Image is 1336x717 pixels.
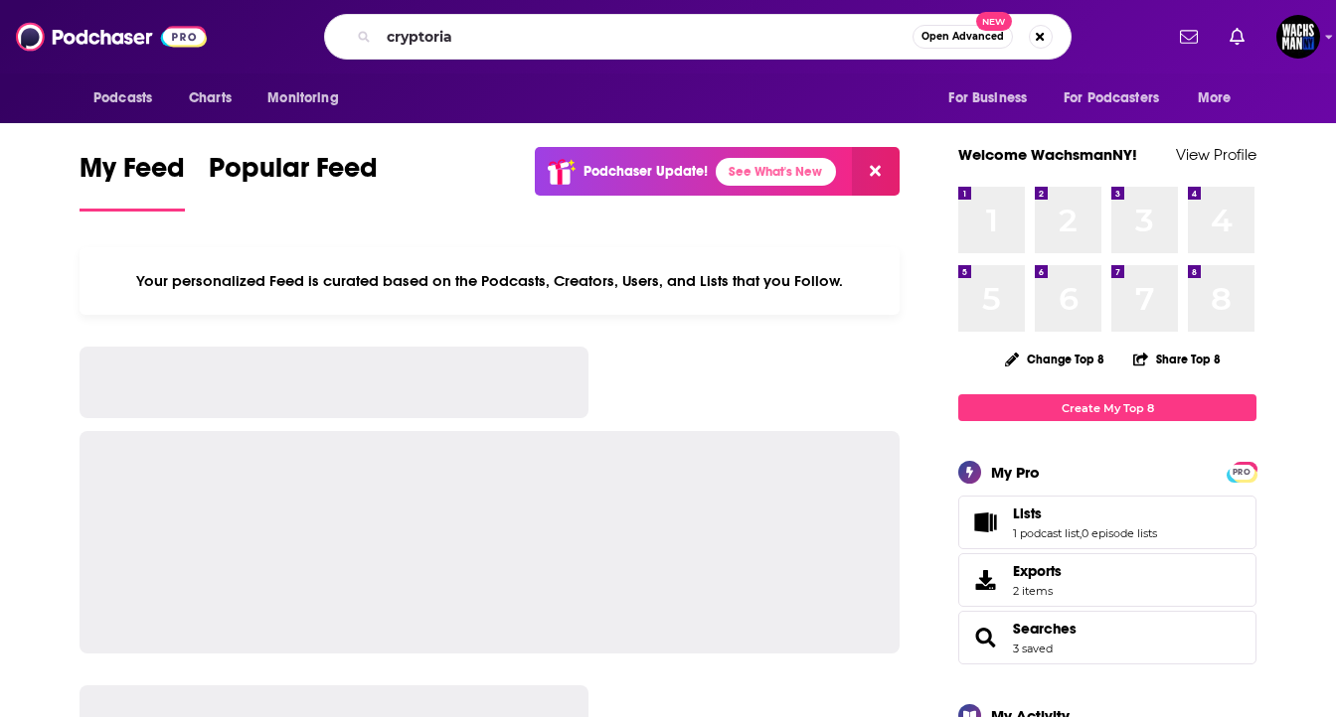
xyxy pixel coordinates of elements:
[1172,20,1206,54] a: Show notifications dropdown
[934,79,1052,117] button: open menu
[1276,15,1320,59] img: User Profile
[965,508,1005,536] a: Lists
[80,247,900,315] div: Your personalized Feed is curated based on the Podcasts, Creators, Users, and Lists that you Follow.
[1013,620,1077,638] a: Searches
[176,79,244,117] a: Charts
[93,84,152,112] span: Podcasts
[1198,84,1232,112] span: More
[379,21,913,53] input: Search podcasts, credits, & more...
[267,84,338,112] span: Monitoring
[958,394,1256,421] a: Create My Top 8
[1013,562,1062,580] span: Exports
[1013,642,1053,655] a: 3 saved
[1082,526,1157,540] a: 0 episode lists
[80,151,185,212] a: My Feed
[1176,145,1256,164] a: View Profile
[991,463,1040,482] div: My Pro
[1013,526,1080,540] a: 1 podcast list
[1222,20,1252,54] a: Show notifications dropdown
[16,18,207,56] img: Podchaser - Follow, Share and Rate Podcasts
[976,12,1012,31] span: New
[1276,15,1320,59] span: Logged in as WachsmanNY
[189,84,232,112] span: Charts
[993,347,1116,371] button: Change Top 8
[948,84,1027,112] span: For Business
[1230,465,1253,480] span: PRO
[913,25,1013,49] button: Open AdvancedNew
[80,79,178,117] button: open menu
[1080,526,1082,540] span: ,
[584,163,708,180] p: Podchaser Update!
[1184,79,1256,117] button: open menu
[921,32,1004,42] span: Open Advanced
[958,553,1256,607] a: Exports
[1276,15,1320,59] button: Show profile menu
[965,624,1005,651] a: Searches
[253,79,364,117] button: open menu
[1013,504,1042,522] span: Lists
[1230,464,1253,479] a: PRO
[1132,340,1222,378] button: Share Top 8
[1013,584,1062,598] span: 2 items
[1064,84,1159,112] span: For Podcasters
[1013,504,1157,522] a: Lists
[1051,79,1188,117] button: open menu
[958,611,1256,664] span: Searches
[965,566,1005,594] span: Exports
[324,14,1072,60] div: Search podcasts, credits, & more...
[80,151,185,197] span: My Feed
[209,151,378,212] a: Popular Feed
[209,151,378,197] span: Popular Feed
[958,145,1137,164] a: Welcome WachsmanNY!
[958,496,1256,549] span: Lists
[716,158,836,186] a: See What's New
